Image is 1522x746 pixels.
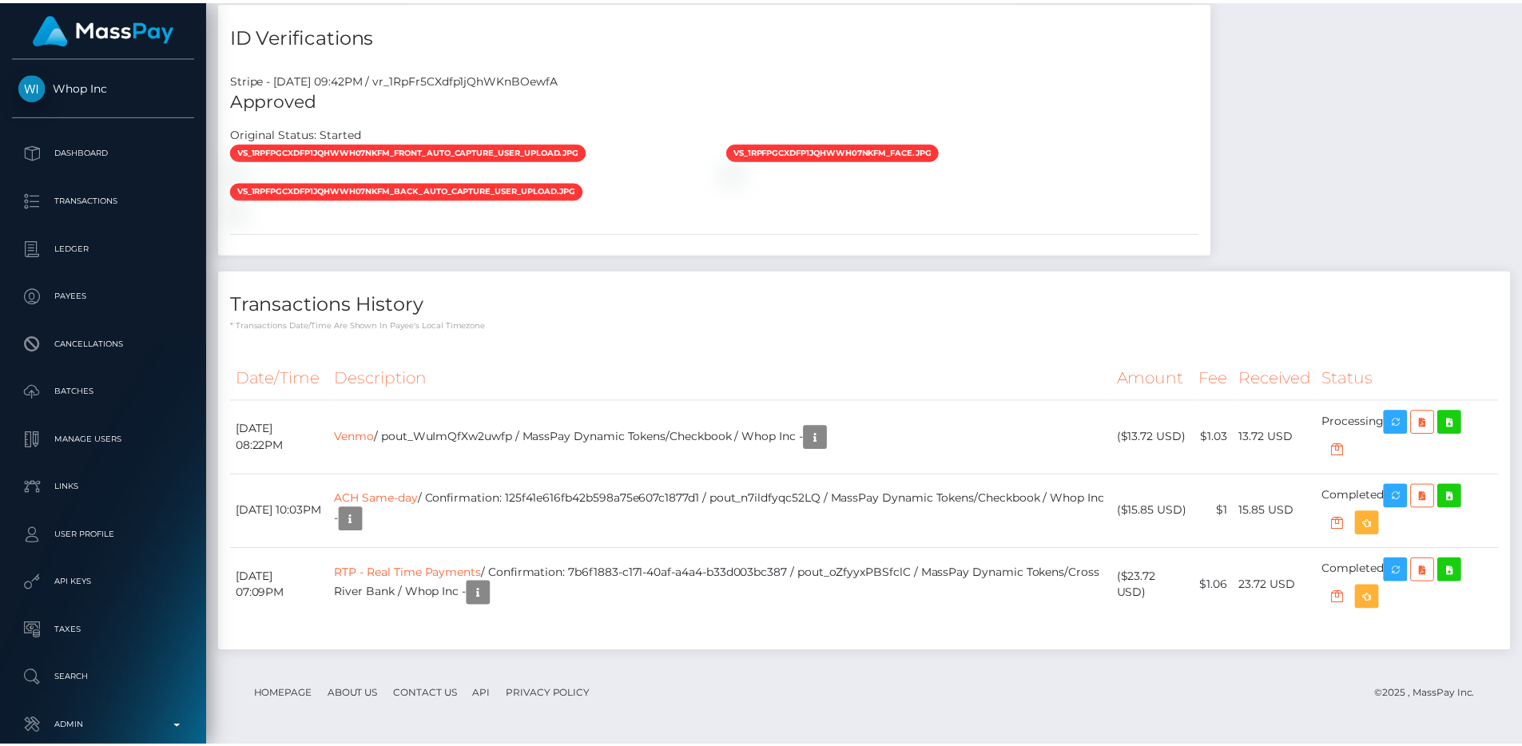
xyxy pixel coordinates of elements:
[232,474,332,548] td: [DATE] 10:03PM
[337,429,377,443] a: Venmo
[12,467,196,507] a: Links
[12,228,196,268] a: Ledger
[12,659,196,699] a: Search
[12,371,196,411] a: Batches
[390,682,467,707] a: Contact Us
[232,205,244,218] img: vr_1RpFr5CXdfp1jQhWKnBOewfAfile_1RpFqdCXdfp1jQhW3kIY3xSo
[1326,548,1510,622] td: Completed
[332,399,1120,474] td: / pout_WuImQfXw2uwfp / MassPay Dynamic Tokens/Checkbook / Whop Inc -
[12,515,196,555] a: User Profile
[1202,548,1242,622] td: $1.06
[1202,474,1242,548] td: $1
[337,565,485,580] a: RTP - Real Time Payments
[332,355,1120,399] th: Description
[232,166,244,179] img: vr_1RpFr5CXdfp1jQhWKnBOewfAfile_1RpFqQCXdfp1jQhWiO16ViG0
[232,181,587,199] span: vs_1RpFpGCXdfp1jQhWWH07nkfM_back_auto_capture_user_upload.jpg
[18,715,189,739] p: Admin
[232,355,332,399] th: Date/Time
[232,399,332,474] td: [DATE] 08:22PM
[18,188,189,212] p: Transactions
[232,142,590,160] span: vs_1RpFpGCXdfp1jQhWWH07nkfM_front_auto_capture_user_upload.jpg
[503,682,601,707] a: Privacy Policy
[18,379,189,403] p: Batches
[1120,474,1202,548] td: ($15.85 USD)
[12,132,196,172] a: Dashboard
[18,236,189,260] p: Ledger
[470,682,500,707] a: API
[1326,355,1510,399] th: Status
[1242,474,1326,548] td: 15.85 USD
[1385,686,1498,704] div: © 2025 , MassPay Inc.
[1120,355,1202,399] th: Amount
[33,13,175,44] img: MassPay Logo
[1326,399,1510,474] td: Processing
[12,276,196,315] a: Payees
[18,140,189,164] p: Dashboard
[18,73,46,100] img: Whop Inc
[332,474,1120,548] td: / Confirmation: 125f41e616fb42b598a75e607c1877d1 / pout_n7ildfyqc52LQ / MassPay Dynamic Tokens/Ch...
[337,491,421,506] a: ACH Same-day
[232,125,364,140] h7: Original Status: Started
[232,22,1208,50] h4: ID Verifications
[18,667,189,691] p: Search
[12,419,196,459] a: Manage Users
[232,548,332,622] td: [DATE] 07:09PM
[1202,399,1242,474] td: $1.03
[12,180,196,220] a: Transactions
[1242,548,1326,622] td: 23.72 USD
[332,548,1120,622] td: / Confirmation: 7b6f1883-c171-40af-a4a4-b33d003bc387 / pout_oZfyyxPBSfclC / MassPay Dynamic Token...
[12,611,196,651] a: Taxes
[18,619,189,643] p: Taxes
[1120,399,1202,474] td: ($13.72 USD)
[232,319,1510,331] p: * Transactions date/time are shown in payee's local timezone
[1326,474,1510,548] td: Completed
[12,323,196,363] a: Cancellations
[18,475,189,499] p: Links
[18,571,189,595] p: API Keys
[18,427,189,451] p: Manage Users
[232,88,1208,113] h5: Approved
[732,142,946,160] span: vs_1RpFpGCXdfp1jQhWWH07nkfM_face.jpg
[18,331,189,355] p: Cancellations
[1242,355,1326,399] th: Received
[12,563,196,603] a: API Keys
[12,79,196,93] span: Whop Inc
[1120,548,1202,622] td: ($23.72 USD)
[232,290,1510,318] h4: Transactions History
[220,71,1220,88] div: Stripe - [DATE] 09:42PM / vr_1RpFr5CXdfp1jQhWKnBOewfA
[18,523,189,547] p: User Profile
[732,166,745,179] img: vr_1RpFr5CXdfp1jQhWKnBOewfAfile_1RpFqyCXdfp1jQhW4x5XjGo3
[324,682,387,707] a: About Us
[1242,399,1326,474] td: 13.72 USD
[249,682,320,707] a: Homepage
[1202,355,1242,399] th: Fee
[18,284,189,308] p: Payees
